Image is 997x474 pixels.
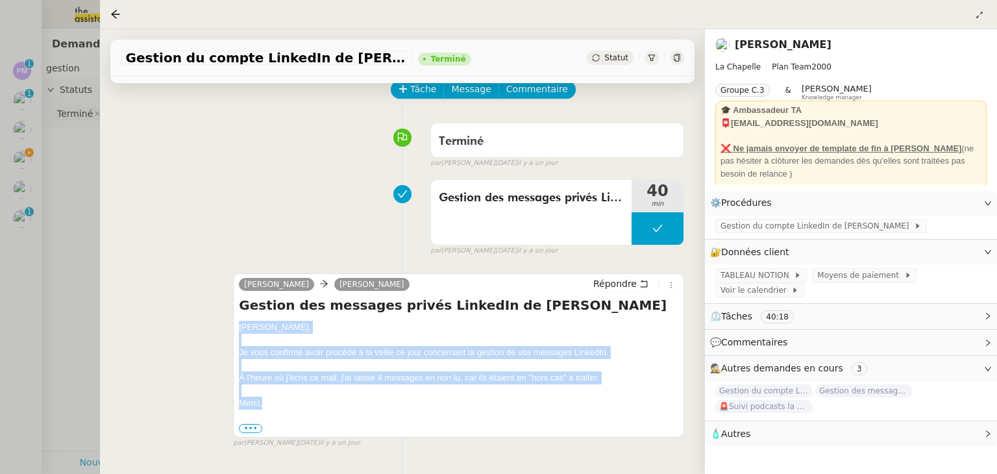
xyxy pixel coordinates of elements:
div: Terminé [431,55,466,63]
span: Moyens de paiement [817,269,904,282]
span: Données client [721,247,789,257]
div: 🔐Données client [705,240,997,265]
span: Terminé [439,136,484,147]
span: ⏲️ [710,311,805,321]
button: Message [443,81,498,99]
span: Gestion du compte LinkedIn de [PERSON_NAME] [720,219,914,232]
span: Autres demandes en cours [721,363,843,373]
small: [PERSON_NAME][DATE] [430,158,558,169]
span: Commentaires [721,337,787,347]
span: 🕵️ [710,363,872,373]
div: 🧴Autres [705,421,997,447]
span: Gestion du compte LinkedIn de [PERSON_NAME] (post + gestion messages) - [DATE] [126,51,408,64]
div: 📮 [720,117,981,130]
span: Commentaire [506,82,568,97]
button: Tâche [391,81,445,99]
span: Knowledge manager [802,94,862,101]
div: À l'heure où j'écris ce mail, j'ai laissé 4 messages en non lu, car ils étaient en "hors cas" à t... [239,371,678,384]
a: [PERSON_NAME] [735,38,831,51]
span: min [632,199,683,210]
span: 🚨Suivi podcasts la chapelle radio 18 août 2025 [715,400,813,413]
div: Merci, [239,397,678,410]
span: Statut [604,53,628,62]
span: ⚙️ [710,195,778,210]
small: [PERSON_NAME][DATE] [233,438,360,449]
span: Autres [721,429,750,439]
div: [PERSON_NAME], [239,321,678,334]
app-user-label: Knowledge manager [802,84,872,101]
span: 💬 [710,337,793,347]
div: Je vous confirme avoir procédé à la veille ce jour concernant la gestion de vos messages LinkedIn. [239,346,678,359]
img: users%2F37wbV9IbQuXMU0UH0ngzBXzaEe12%2Favatar%2Fcba66ece-c48a-48c8-9897-a2adc1834457 [715,38,730,52]
a: [PERSON_NAME] [334,279,410,290]
span: La Chapelle [715,62,761,71]
h4: Gestion des messages privés LinkedIn de [PERSON_NAME] [239,296,678,314]
span: par [233,438,244,449]
div: 💬Commentaires [705,330,997,355]
span: & [785,84,791,101]
div: ne pas hésiter à clôturer les demandes dès qu'elles sont traitées pas besoin de relance ) [720,142,981,181]
span: Tâches [721,311,752,321]
span: par [430,158,441,169]
nz-tag: 40:18 [761,310,794,323]
span: par [430,245,441,256]
span: 🔐 [710,245,794,260]
u: ( [961,143,964,153]
u: ❌ Ne jamais envoyer de template de fin à [PERSON_NAME] [720,143,961,153]
span: Répondre [593,277,637,290]
nz-tag: Groupe C.3 [715,84,770,97]
span: il y a un jour [320,438,360,449]
span: Tâche [410,82,437,97]
span: Message [451,82,491,97]
button: Commentaire [498,81,576,99]
strong: [EMAIL_ADDRESS][DOMAIN_NAME] [731,118,878,128]
span: Gestion des messages privés LinkedIn de [PERSON_NAME] [439,188,624,208]
span: Procédures [721,197,772,208]
span: Plan Team [772,62,811,71]
span: il y a un jour [517,245,558,256]
div: ⚙️Procédures [705,190,997,216]
span: Voir le calendrier [720,284,791,297]
small: [PERSON_NAME][DATE] [430,245,558,256]
span: Gestion du compte LinkedIn de [PERSON_NAME] (post + gestion messages) - [DATE] [715,384,813,397]
strong: 🎓 Ambassadeur TA [720,105,802,115]
nz-tag: 3 [852,362,867,375]
button: Répondre [589,277,653,291]
span: TABLEAU NOTION [720,269,794,282]
span: 2000 [811,62,831,71]
div: ⏲️Tâches 40:18 [705,304,997,329]
span: 🧴 [710,429,750,439]
span: il y a un jour [517,158,558,169]
a: [PERSON_NAME] [239,279,314,290]
span: [PERSON_NAME] [802,84,872,94]
label: ••• [239,424,262,433]
span: 40 [632,183,683,199]
span: Gestion des messages privés linkedIn - 28 août 2025 [815,384,913,397]
div: 🕵️Autres demandes en cours 3 [705,356,997,381]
